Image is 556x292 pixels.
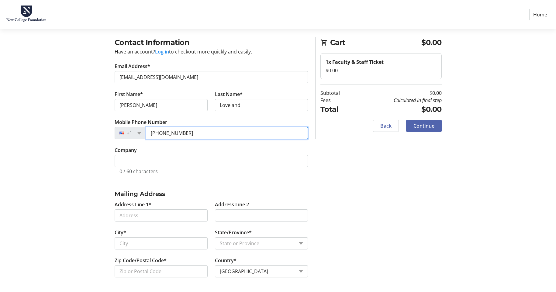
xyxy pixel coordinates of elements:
[330,37,422,48] span: Cart
[115,48,308,55] div: Have an account? to checkout more quickly and easily.
[215,91,243,98] label: Last Name*
[355,104,442,115] td: $0.00
[5,2,48,27] img: New College Foundation's Logo
[115,37,308,48] h2: Contact Information
[115,209,208,222] input: Address
[146,127,308,139] input: (201) 555-0123
[320,89,355,97] td: Subtotal
[215,201,249,208] label: Address Line 2
[115,237,208,249] input: City
[155,48,169,55] button: Log in
[115,119,167,126] label: Mobile Phone Number
[320,97,355,104] td: Fees
[115,91,143,98] label: First Name*
[355,97,442,104] td: Calculated in final step
[421,37,442,48] span: $0.00
[115,229,126,236] label: City*
[326,59,384,65] strong: 1x Faculty & Staff Ticket
[115,63,150,70] label: Email Address*
[529,9,551,20] a: Home
[119,168,158,175] tr-character-limit: 0 / 60 characters
[326,67,437,74] div: $0.00
[215,229,252,236] label: State/Province*
[215,257,237,264] label: Country*
[373,120,399,132] button: Back
[115,201,151,208] label: Address Line 1*
[406,120,442,132] button: Continue
[115,189,308,198] h3: Mailing Address
[115,257,167,264] label: Zip Code/Postal Code*
[413,122,434,129] span: Continue
[320,104,355,115] td: Total
[115,265,208,277] input: Zip or Postal Code
[115,146,137,154] label: Company
[355,89,442,97] td: $0.00
[380,122,392,129] span: Back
